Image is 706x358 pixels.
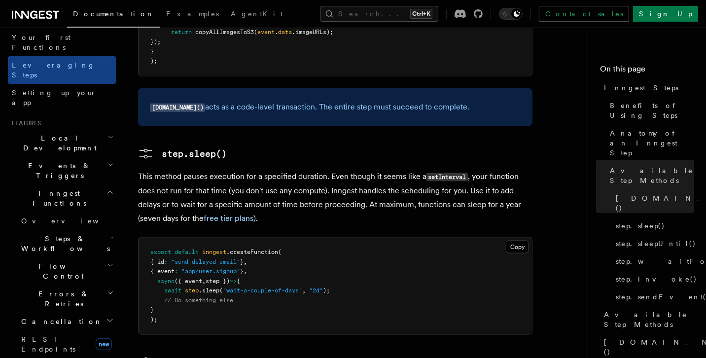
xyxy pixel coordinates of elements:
[162,147,227,161] pre: step.sleep()
[8,184,116,212] button: Inngest Functions
[17,257,116,285] button: Flow Control
[616,221,665,231] span: step.sleep()
[150,306,154,313] span: }
[204,214,253,223] a: free tier plans
[12,34,71,51] span: Your first Functions
[600,63,694,79] h4: On this page
[202,249,226,255] span: inngest
[8,129,116,157] button: Local Development
[240,258,244,265] span: }
[600,79,694,97] a: Inngest Steps
[8,133,107,153] span: Local Development
[96,338,112,350] span: new
[8,29,116,56] a: Your first Functions
[150,48,154,55] span: }
[320,6,438,22] button: Search...Ctrl+K
[164,297,233,304] span: // Do something else
[175,268,178,275] span: :
[244,268,247,275] span: ,
[616,239,696,249] span: step.sleepUntil()
[202,278,206,285] span: ,
[150,249,171,255] span: export
[195,29,254,36] span: copyAllImagesToS3
[12,61,95,79] span: Leveraging Steps
[67,3,160,28] a: Documentation
[612,252,694,270] a: step.waitForEvent()
[8,157,116,184] button: Events & Triggers
[166,10,219,18] span: Examples
[230,278,237,285] span: =>
[150,258,164,265] span: { id
[219,287,223,294] span: (
[612,270,694,288] a: step.invoke()
[257,29,275,36] span: event
[21,217,123,225] span: Overview
[226,249,278,255] span: .createFunction
[612,288,694,306] a: step.sendEvent()
[164,258,168,265] span: :
[254,29,257,36] span: (
[610,166,694,185] span: Available Step Methods
[17,261,107,281] span: Flow Control
[164,287,181,294] span: await
[150,38,161,45] span: });
[612,235,694,252] a: step.sleepUntil()
[309,287,323,294] span: "2d"
[426,173,468,181] code: setInterval
[606,97,694,124] a: Benefits of Using Steps
[157,278,175,285] span: async
[604,83,678,93] span: Inngest Steps
[633,6,698,22] a: Sign Up
[410,9,432,19] kbd: Ctrl+K
[302,287,306,294] span: ,
[8,188,106,208] span: Inngest Functions
[278,29,292,36] span: data
[175,249,199,255] span: default
[223,287,302,294] span: "wait-a-couple-of-days"
[604,310,694,329] span: Available Step Methods
[17,317,103,326] span: Cancellation
[610,101,694,120] span: Benefits of Using Steps
[206,278,230,285] span: step })
[240,268,244,275] span: }
[506,241,529,253] button: Copy
[237,278,240,285] span: {
[171,29,192,36] span: return
[244,258,247,265] span: ,
[138,170,532,225] p: This method pauses execution for a specified duration. Even though it seems like a , your functio...
[181,268,240,275] span: "app/user.signup"
[150,58,157,65] span: );
[600,306,694,333] a: Available Step Methods
[21,335,75,353] span: REST Endpoints
[17,212,116,230] a: Overview
[150,100,521,114] p: acts as a code-level transaction. The entire step must succeed to complete.
[199,287,219,294] span: .sleep
[150,268,175,275] span: { event
[292,29,333,36] span: .imageURLs);
[12,89,97,107] span: Setting up your app
[275,29,278,36] span: .
[150,316,157,323] span: );
[138,146,227,162] a: step.sleep()
[606,162,694,189] a: Available Step Methods
[610,128,694,158] span: Anatomy of an Inngest Step
[17,285,116,313] button: Errors & Retries
[616,274,697,284] span: step.invoke()
[606,124,694,162] a: Anatomy of an Inngest Step
[539,6,629,22] a: Contact sales
[8,161,107,180] span: Events & Triggers
[185,287,199,294] span: step
[150,104,205,112] code: [DOMAIN_NAME]()
[17,289,107,309] span: Errors & Retries
[612,217,694,235] a: step.sleep()
[17,313,116,330] button: Cancellation
[8,56,116,84] a: Leveraging Steps
[73,10,154,18] span: Documentation
[231,10,283,18] span: AgentKit
[323,287,330,294] span: );
[8,119,41,127] span: Features
[278,249,282,255] span: (
[17,330,116,358] a: REST Endpointsnew
[8,84,116,111] a: Setting up your app
[17,230,116,257] button: Steps & Workflows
